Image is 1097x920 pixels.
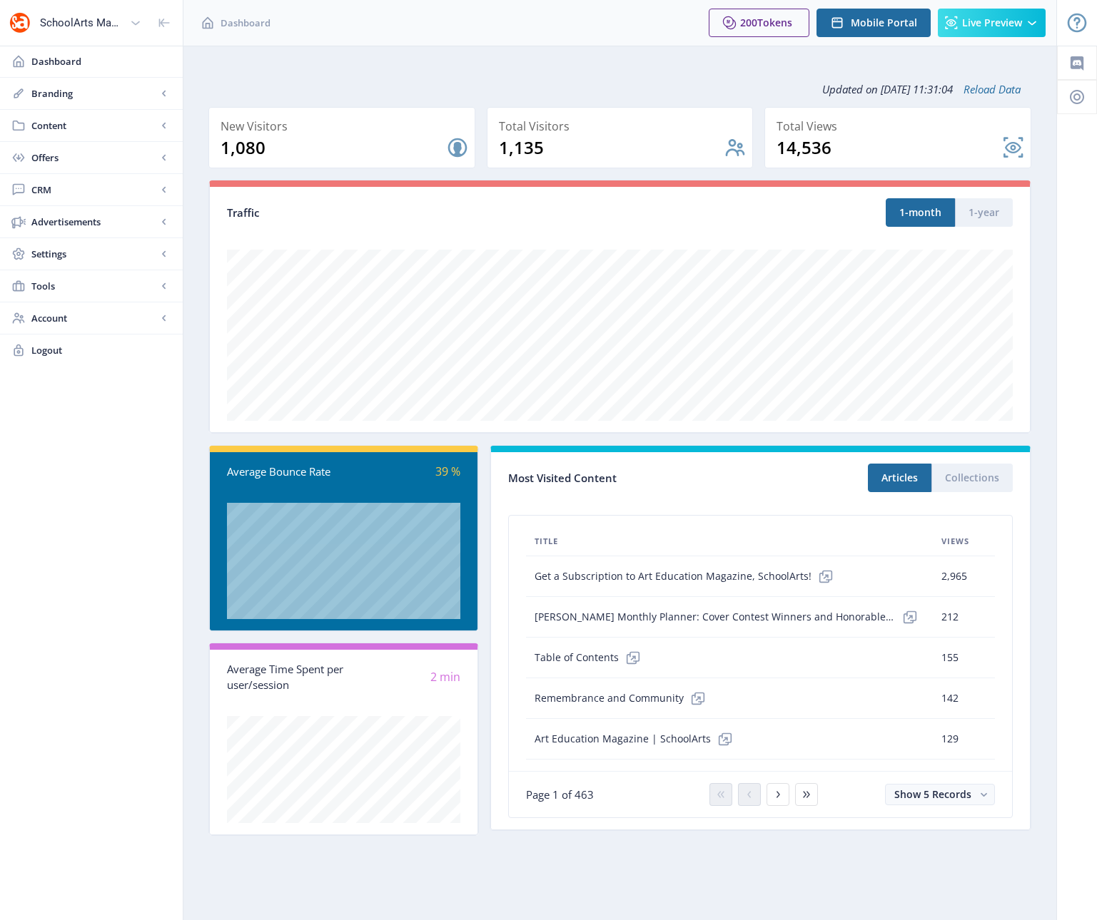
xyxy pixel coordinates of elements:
span: Tokens [757,16,792,29]
span: Live Preview [962,17,1022,29]
div: Traffic [227,205,620,221]
span: 2,965 [941,568,967,585]
div: Total Views [777,116,1025,136]
div: Average Time Spent per user/session [227,661,344,693]
span: [PERSON_NAME] Monthly Planner: Cover Contest Winners and Honorable Mentions [535,608,896,625]
span: 39 % [435,464,460,479]
span: 212 [941,608,959,625]
div: 14,536 [777,136,1002,159]
button: Show 5 Records [885,784,995,805]
button: 1-month [886,198,955,227]
span: Tools [31,279,157,293]
button: 200Tokens [709,9,809,37]
div: Total Visitors [499,116,747,136]
span: CRM [31,183,157,197]
span: Content [31,118,157,133]
span: Mobile Portal [851,17,917,29]
span: Advertisements [31,215,157,229]
div: Average Bounce Rate [227,464,344,480]
img: properties.app_icon.png [9,11,31,34]
span: Dashboard [221,16,271,30]
span: Get a Subscription to Art Education Magazine, SchoolArts! [535,568,812,585]
span: Page 1 of 463 [526,787,594,802]
span: Branding [31,86,157,101]
button: Live Preview [938,9,1046,37]
span: Dashboard [31,54,171,68]
div: Most Visited Content [508,467,760,489]
div: 1,080 [221,136,446,159]
span: Remembrance and Community [535,690,684,707]
button: Collections [931,464,1013,492]
div: Updated on [DATE] 11:31:04 [208,71,1031,107]
span: Views [941,533,969,550]
span: Title [535,533,558,550]
div: 2 min [344,669,461,685]
span: Logout [31,343,171,357]
span: Show 5 Records [894,787,971,801]
button: Mobile Portal [817,9,931,37]
button: 1-year [955,198,1013,227]
div: 1,135 [499,136,724,159]
span: 129 [941,730,959,747]
span: 155 [941,649,959,666]
span: Offers [31,150,157,165]
a: Reload Data [953,82,1021,96]
div: New Visitors [221,116,469,136]
span: Table of Contents [535,649,619,666]
span: 142 [941,690,959,707]
span: Art Education Magazine | SchoolArts [535,730,711,747]
span: Settings [31,247,157,261]
span: Account [31,311,157,325]
div: SchoolArts Magazine [40,7,124,39]
button: Articles [868,464,931,492]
